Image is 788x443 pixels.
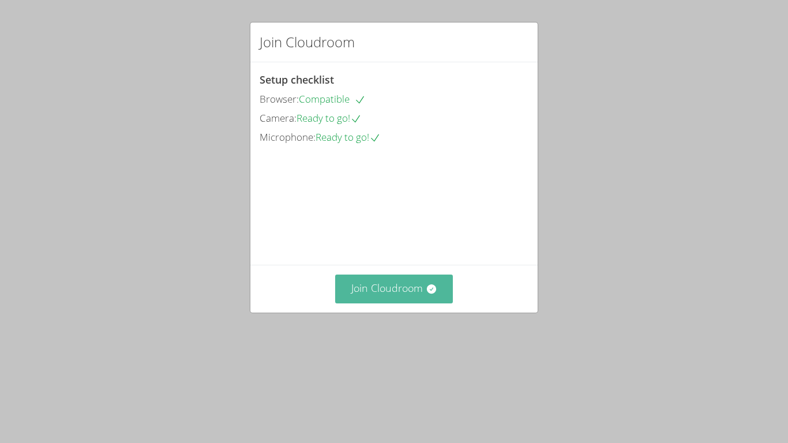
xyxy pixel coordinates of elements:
span: Ready to go! [316,130,381,144]
span: Setup checklist [260,73,334,87]
span: Browser: [260,92,299,106]
span: Compatible [299,92,366,106]
button: Join Cloudroom [335,275,453,303]
h2: Join Cloudroom [260,32,355,52]
span: Microphone: [260,130,316,144]
span: Camera: [260,111,297,125]
span: Ready to go! [297,111,362,125]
